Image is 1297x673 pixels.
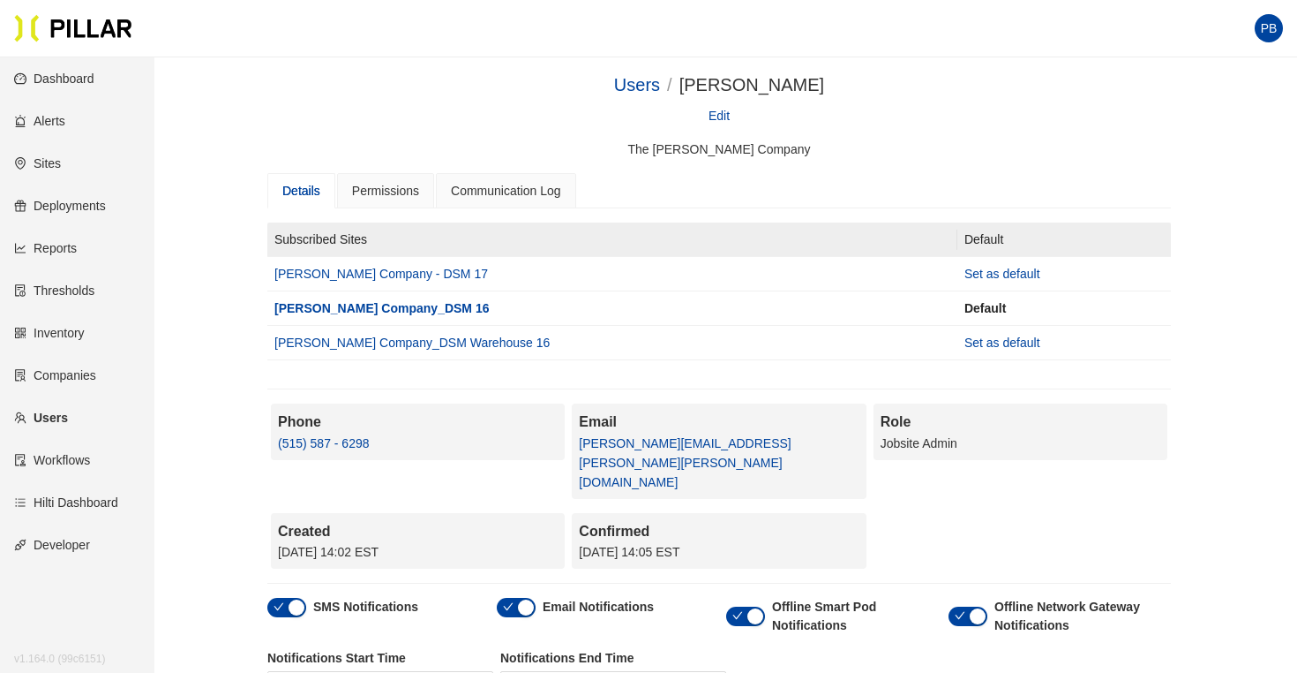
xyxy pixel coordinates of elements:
a: dashboardDashboard [14,72,94,86]
div: [DATE] 14:05 EST [579,542,858,562]
span: Set as default [964,267,1040,281]
div: Details [282,181,320,200]
div: Confirmed [579,520,858,542]
span: Default [964,301,1006,315]
a: [PERSON_NAME] Company - DSM 17 [274,267,488,281]
a: environmentSites [14,156,61,170]
div: Communication Log [451,181,561,200]
span: check [503,601,514,612]
a: line-chartReports [14,241,77,255]
a: [PERSON_NAME][EMAIL_ADDRESS][PERSON_NAME][PERSON_NAME][DOMAIN_NAME] [579,436,791,489]
div: Jobsite Admin [881,434,1160,453]
div: Role [881,411,1160,433]
span: PB [1261,14,1278,42]
a: barsHilti Dashboard [14,495,118,510]
a: Edit [708,106,730,125]
label: Notifications Start Time [267,649,493,668]
span: check [274,601,284,612]
div: Email [579,411,858,433]
span: check [732,610,743,621]
label: Email Notifications [543,598,654,616]
a: exceptionThresholds [14,284,94,298]
a: apiDeveloper [14,538,90,552]
img: Pillar Technologies [14,14,132,42]
th: Default [957,223,1171,257]
div: Created [278,520,558,542]
div: Permissions [352,181,419,200]
a: [PERSON_NAME] Company_DSM Warehouse 16 [274,336,550,350]
a: (515) 587 - 6298 [278,436,370,450]
a: Users [614,75,660,95]
span: / [667,75,672,95]
span: check [955,610,965,621]
div: The [PERSON_NAME] Company [267,140,1171,159]
label: Notifications End Time [500,649,726,668]
a: giftDeployments [14,199,106,213]
label: SMS Notifications [313,598,418,616]
span: Set as default [964,336,1040,350]
label: Offline Network Gateway Notifications [994,598,1171,635]
a: auditWorkflows [14,453,90,467]
span: [PERSON_NAME] [679,75,824,95]
a: solutionCompanies [14,368,96,382]
div: Phone [278,411,558,433]
div: [DATE] 14:02 EST [278,542,558,562]
th: Subscribed Sites [267,223,957,257]
a: [PERSON_NAME] Company_DSM 16 [274,301,490,315]
a: alertAlerts [14,114,65,128]
label: Offline Smart Pod Notifications [772,598,948,635]
a: qrcodeInventory [14,326,85,340]
a: teamUsers [14,411,68,425]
